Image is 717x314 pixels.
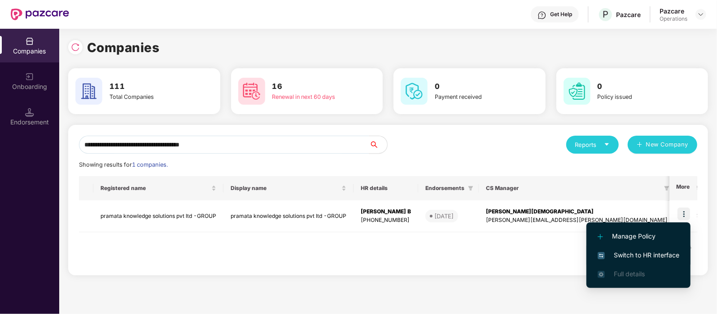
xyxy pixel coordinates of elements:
th: Display name [223,176,354,200]
span: 1 companies. [132,161,168,168]
img: svg+xml;base64,PHN2ZyB3aWR0aD0iMTQuNSIgaGVpZ2h0PSIxNC41IiB2aWV3Qm94PSIwIDAgMTYgMTYiIGZpbGw9Im5vbm... [25,108,34,117]
button: plusNew Company [628,136,697,154]
span: caret-down [604,142,610,147]
div: Pazcare [616,10,641,19]
div: [PHONE_NUMBER] [361,216,411,225]
div: Operations [660,15,687,22]
span: Registered name [101,185,210,192]
button: search [369,136,388,154]
div: Payment received [435,93,512,102]
img: svg+xml;base64,PHN2ZyBpZD0iQ29tcGFuaWVzIiB4bWxucz0iaHR0cDovL3d3dy53My5vcmcvMjAwMC9zdmciIHdpZHRoPS... [25,37,34,46]
img: svg+xml;base64,PHN2ZyB4bWxucz0iaHR0cDovL3d3dy53My5vcmcvMjAwMC9zdmciIHdpZHRoPSI2MCIgaGVpZ2h0PSI2MC... [401,78,428,105]
div: [PERSON_NAME] B [361,208,411,216]
img: svg+xml;base64,PHN2ZyB4bWxucz0iaHR0cDovL3d3dy53My5vcmcvMjAwMC9zdmciIHdpZHRoPSI2MCIgaGVpZ2h0PSI2MC... [238,78,265,105]
td: pramata knowledge solutions pvt ltd -GROUP [223,200,354,232]
div: Reports [575,140,610,149]
img: icon [678,208,690,220]
span: Display name [231,185,340,192]
span: filter [664,186,669,191]
img: New Pazcare Logo [11,9,69,20]
img: svg+xml;base64,PHN2ZyB4bWxucz0iaHR0cDovL3d3dy53My5vcmcvMjAwMC9zdmciIHdpZHRoPSIxMi4yMDEiIGhlaWdodD... [598,234,603,239]
div: Get Help [550,11,572,18]
img: svg+xml;base64,PHN2ZyBpZD0iSGVscC0zMngzMiIgeG1sbnM9Imh0dHA6Ly93d3cudzMub3JnLzIwMDAvc3ZnIiB3aWR0aD... [538,11,546,20]
h1: Companies [87,38,160,57]
img: svg+xml;base64,PHN2ZyB3aWR0aD0iMjAiIGhlaWdodD0iMjAiIHZpZXdCb3g9IjAgMCAyMCAyMCIgZmlsbD0ibm9uZSIgeG... [25,72,34,81]
img: svg+xml;base64,PHN2ZyB4bWxucz0iaHR0cDovL3d3dy53My5vcmcvMjAwMC9zdmciIHdpZHRoPSI2MCIgaGVpZ2h0PSI2MC... [75,78,102,105]
span: filter [662,183,671,194]
th: Registered name [93,176,223,200]
img: svg+xml;base64,PHN2ZyB4bWxucz0iaHR0cDovL3d3dy53My5vcmcvMjAwMC9zdmciIHdpZHRoPSIxNiIgaGVpZ2h0PSIxNi... [598,252,605,259]
img: svg+xml;base64,PHN2ZyBpZD0iUmVsb2FkLTMyeDMyIiB4bWxucz0iaHR0cDovL3d3dy53My5vcmcvMjAwMC9zdmciIHdpZH... [71,43,80,52]
div: Total Companies [109,93,187,102]
th: More [669,176,697,200]
h3: 16 [272,81,350,93]
span: Showing results for [79,161,168,168]
span: P [603,9,608,20]
span: Endorsements [425,185,464,192]
img: svg+xml;base64,PHN2ZyB4bWxucz0iaHR0cDovL3d3dy53My5vcmcvMjAwMC9zdmciIHdpZHRoPSI2MCIgaGVpZ2h0PSI2MC... [564,78,590,105]
div: [PERSON_NAME][EMAIL_ADDRESS][PERSON_NAME][DOMAIN_NAME] [486,216,668,225]
h3: 111 [109,81,187,93]
div: [PERSON_NAME][DEMOGRAPHIC_DATA] [486,208,668,216]
h3: 0 [435,81,512,93]
div: Policy issued [598,93,675,102]
span: Manage Policy [598,231,679,241]
td: pramata knowledge solutions pvt ltd -GROUP [93,200,223,232]
th: HR details [354,176,418,200]
img: svg+xml;base64,PHN2ZyBpZD0iRHJvcGRvd24tMzJ4MzIiIHhtbG5zPSJodHRwOi8vd3d3LnczLm9yZy8yMDAwL3N2ZyIgd2... [697,11,704,18]
div: Renewal in next 60 days [272,93,350,102]
div: [DATE] [434,212,454,221]
span: search [369,141,387,148]
h3: 0 [598,81,675,93]
span: New Company [646,140,689,149]
span: Full details [614,270,645,278]
span: filter [468,186,473,191]
img: svg+xml;base64,PHN2ZyB4bWxucz0iaHR0cDovL3d3dy53My5vcmcvMjAwMC9zdmciIHdpZHRoPSIxNi4zNjMiIGhlaWdodD... [598,271,605,278]
div: Pazcare [660,7,687,15]
span: CS Manager [486,185,660,192]
span: plus [637,142,643,149]
span: filter [466,183,475,194]
span: Switch to HR interface [598,250,679,260]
